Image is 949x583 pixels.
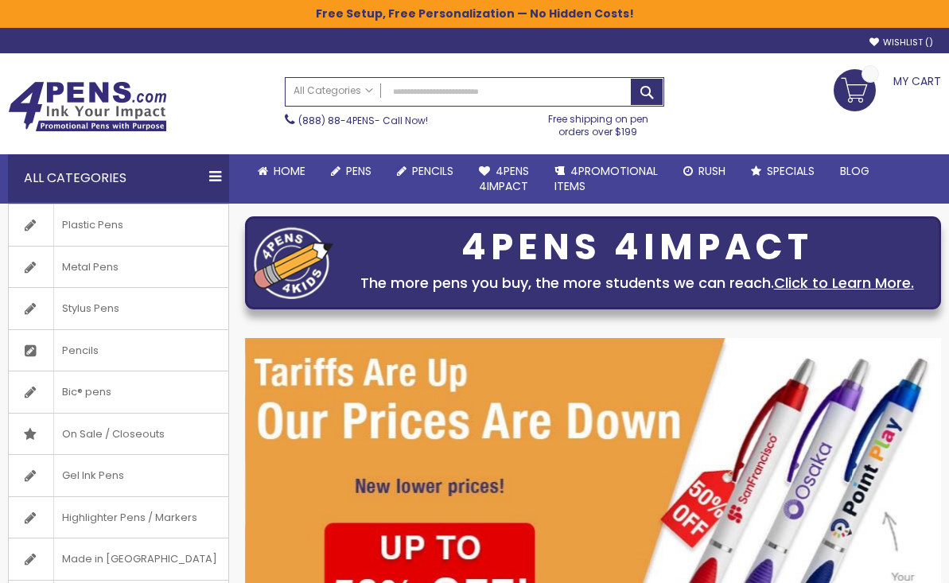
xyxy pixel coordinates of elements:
[466,154,542,204] a: 4Pens4impact
[8,154,229,202] div: All Categories
[542,154,671,204] a: 4PROMOTIONALITEMS
[9,247,228,288] a: Metal Pens
[9,288,228,329] a: Stylus Pens
[53,204,131,246] span: Plastic Pens
[286,78,381,104] a: All Categories
[9,414,228,455] a: On Sale / Closeouts
[554,163,658,194] span: 4PROMOTIONAL ITEMS
[341,272,932,294] div: The more pens you buy, the more students we can reach.
[53,288,127,329] span: Stylus Pens
[9,204,228,246] a: Plastic Pens
[9,538,228,580] a: Made in [GEOGRAPHIC_DATA]
[412,163,453,179] span: Pencils
[53,247,126,288] span: Metal Pens
[341,231,932,264] div: 4PENS 4IMPACT
[346,163,371,179] span: Pens
[9,497,228,538] a: Highlighter Pens / Markers
[384,154,466,189] a: Pencils
[840,163,869,179] span: Blog
[53,371,119,413] span: Bic® pens
[53,538,225,580] span: Made in [GEOGRAPHIC_DATA]
[294,84,373,97] span: All Categories
[298,114,375,127] a: (888) 88-4PENS
[532,107,664,138] div: Free shipping on pen orders over $199
[274,163,305,179] span: Home
[9,371,228,413] a: Bic® pens
[53,330,107,371] span: Pencils
[479,163,529,194] span: 4Pens 4impact
[827,154,882,189] a: Blog
[774,273,914,293] a: Click to Learn More.
[9,455,228,496] a: Gel Ink Pens
[869,37,933,49] a: Wishlist
[318,154,384,189] a: Pens
[53,414,173,455] span: On Sale / Closeouts
[53,455,132,496] span: Gel Ink Pens
[254,227,333,299] img: four_pen_logo.png
[738,154,827,189] a: Specials
[8,81,167,132] img: 4Pens Custom Pens and Promotional Products
[298,114,428,127] span: - Call Now!
[245,154,318,189] a: Home
[53,497,205,538] span: Highlighter Pens / Markers
[9,330,228,371] a: Pencils
[698,163,725,179] span: Rush
[671,154,738,189] a: Rush
[767,163,815,179] span: Specials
